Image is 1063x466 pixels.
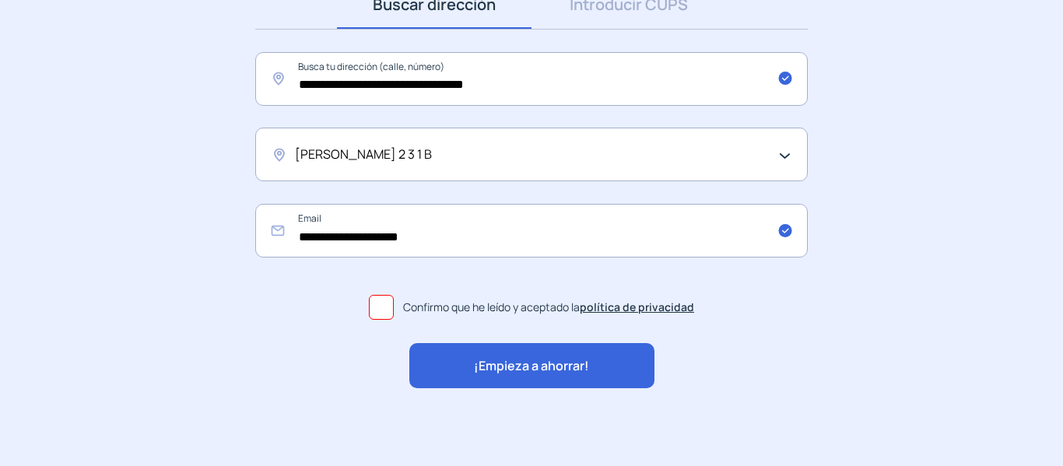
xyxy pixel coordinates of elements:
[580,300,694,314] a: política de privacidad
[474,356,589,377] span: ¡Empieza a ahorrar!
[295,145,432,165] span: [PERSON_NAME] 2 3 1 B
[403,299,694,316] span: Confirmo que he leído y aceptado la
